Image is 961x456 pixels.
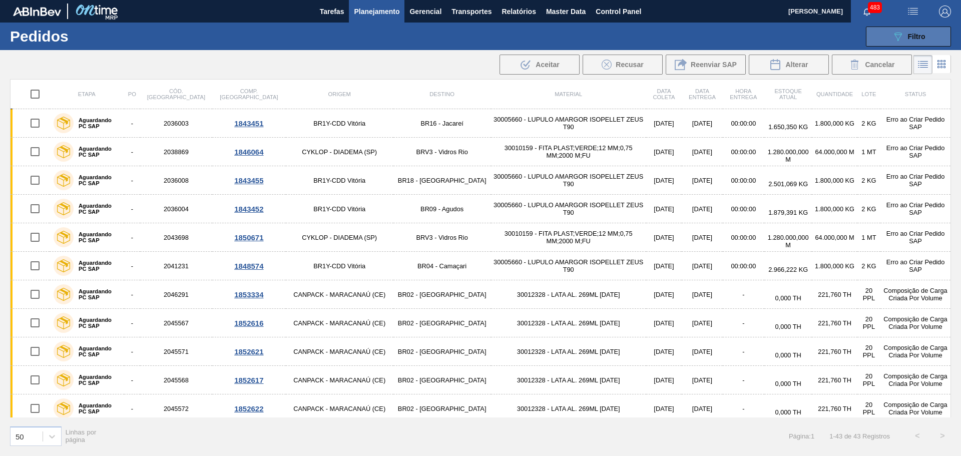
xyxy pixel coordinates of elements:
div: Visão em Lista [913,55,932,74]
img: Logout [939,6,951,18]
td: 64.000,000 M [812,223,857,252]
td: [DATE] [682,252,723,280]
a: Aguardando PC SAP-2036003BR1Y-CDD VitóriaBR16 - Jacareí30005660 - LUPULO AMARGOR ISOPELLET ZEUS T... [11,109,951,138]
td: BR16 - Jacareí [393,109,491,138]
span: Etapa [78,91,96,97]
td: 20 PPL [857,280,880,309]
div: Recusar [583,55,663,75]
span: Recusar [616,61,643,69]
td: [DATE] [646,166,682,195]
td: BR18 - [GEOGRAPHIC_DATA] [393,166,491,195]
button: Notificações [851,5,883,19]
span: Gerencial [409,6,441,18]
span: 483 [868,2,882,13]
span: Aceitar [536,61,559,69]
div: Alterar Pedido [749,55,829,75]
td: 2 KG [857,166,880,195]
div: 1850671 [214,233,284,242]
td: 1.800,000 KG [812,252,857,280]
a: Aguardando PC SAP-2046291CANPACK - MARACANAÚ (CE)BR02 - [GEOGRAPHIC_DATA]30012328 - LATA AL. 269M... [11,280,951,309]
td: Composição de Carga Criada Por Volume [880,394,950,423]
span: Alterar [785,61,808,69]
span: 0,000 TH [775,323,801,330]
td: - [723,337,764,366]
td: 2036008 [140,166,212,195]
td: - [124,195,140,223]
td: 2045572 [140,394,212,423]
span: Lote [861,91,876,97]
span: Tarefas [320,6,344,18]
td: 2038869 [140,138,212,166]
label: Aguardando PC SAP [74,231,120,243]
td: Erro ao Criar Pedido SAP [880,195,950,223]
td: 2036004 [140,195,212,223]
td: 2045568 [140,366,212,394]
span: 0,000 TH [775,351,801,359]
td: 2 KG [857,252,880,280]
td: 30012328 - LATA AL. 269ML [DATE] [491,394,646,423]
td: CANPACK - MARACANAÚ (CE) [286,337,393,366]
td: 30010159 - FITA PLAST;VERDE;12 MM;0,75 MM;2000 M;FU [491,138,646,166]
td: 1.800,000 KG [812,109,857,138]
td: [DATE] [682,337,723,366]
label: Aguardando PC SAP [74,288,120,300]
td: [DATE] [646,280,682,309]
td: 30012328 - LATA AL. 269ML [DATE] [491,366,646,394]
td: 2045571 [140,337,212,366]
span: Status [905,91,926,97]
td: BR02 - [GEOGRAPHIC_DATA] [393,366,491,394]
td: - [124,166,140,195]
td: 00:00:00 [723,166,764,195]
button: Filtro [866,27,951,47]
td: [DATE] [682,394,723,423]
span: Material [555,91,582,97]
label: Aguardando PC SAP [74,374,120,386]
td: - [723,394,764,423]
td: 30005660 - LUPULO AMARGOR ISOPELLET ZEUS T90 [491,109,646,138]
label: Aguardando PC SAP [74,117,120,129]
td: 20 PPL [857,337,880,366]
td: 30005660 - LUPULO AMARGOR ISOPELLET ZEUS T90 [491,195,646,223]
span: 0,000 TH [775,408,801,416]
label: Aguardando PC SAP [74,317,120,329]
td: CANPACK - MARACANAÚ (CE) [286,394,393,423]
td: 00:00:00 [723,109,764,138]
a: Aguardando PC SAP-2036008BR1Y-CDD VitóriaBR18 - [GEOGRAPHIC_DATA]30005660 - LUPULO AMARGOR ISOPEL... [11,166,951,195]
span: Destino [429,91,454,97]
button: Aceitar [500,55,580,75]
td: - [124,394,140,423]
div: 1848574 [214,262,284,270]
td: 221,760 TH [812,366,857,394]
td: [DATE] [646,195,682,223]
td: [DATE] [682,366,723,394]
td: [DATE] [682,280,723,309]
span: Quantidade [816,91,853,97]
span: Reenviar SAP [691,61,737,69]
span: Filtro [908,33,925,41]
td: 2043698 [140,223,212,252]
td: 30005660 - LUPULO AMARGOR ISOPELLET ZEUS T90 [491,166,646,195]
td: CANPACK - MARACANAÚ (CE) [286,366,393,394]
td: 2 KG [857,109,880,138]
td: 2 KG [857,195,880,223]
td: 00:00:00 [723,252,764,280]
div: Visão em Cards [932,55,951,74]
td: [DATE] [682,166,723,195]
td: - [124,223,140,252]
span: Data coleta [653,88,675,100]
td: 1.800,000 KG [812,166,857,195]
td: [DATE] [682,223,723,252]
div: 1843452 [214,205,284,213]
td: 30012328 - LATA AL. 269ML [DATE] [491,309,646,337]
span: 1 - 43 de 43 Registros [829,432,890,440]
span: 1.280.000,000 M [768,234,809,249]
label: Aguardando PC SAP [74,146,120,158]
span: Hora Entrega [730,88,757,100]
td: Composição de Carga Criada Por Volume [880,337,950,366]
div: Cancelar Pedidos em Massa [832,55,912,75]
div: 1843455 [214,176,284,185]
td: 2046291 [140,280,212,309]
span: Master Data [546,6,586,18]
td: BR02 - [GEOGRAPHIC_DATA] [393,280,491,309]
